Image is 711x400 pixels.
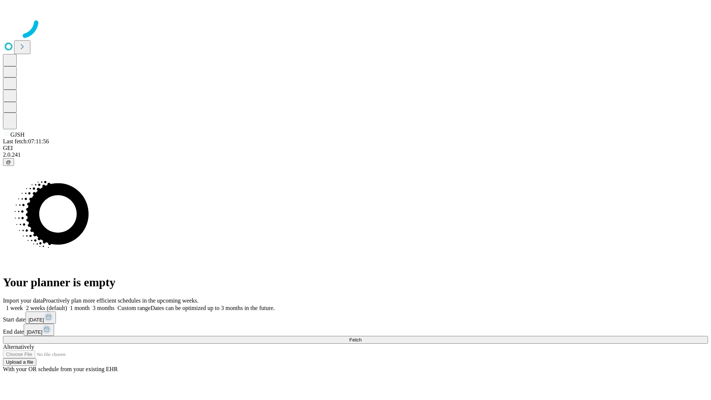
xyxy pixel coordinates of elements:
[3,311,708,324] div: Start date
[3,324,708,336] div: End date
[10,131,24,138] span: GJSH
[3,366,118,372] span: With your OR schedule from your existing EHR
[6,305,23,311] span: 1 week
[26,311,56,324] button: [DATE]
[3,358,36,366] button: Upload a file
[3,138,49,144] span: Last fetch: 07:11:56
[24,324,54,336] button: [DATE]
[27,329,42,335] span: [DATE]
[3,158,14,166] button: @
[3,276,708,289] h1: Your planner is empty
[151,305,275,311] span: Dates can be optimized up to 3 months in the future.
[3,145,708,151] div: GEI
[3,344,34,350] span: Alternatively
[70,305,90,311] span: 1 month
[3,297,43,304] span: Import your data
[117,305,150,311] span: Custom range
[6,159,11,165] span: @
[26,305,67,311] span: 2 weeks (default)
[3,151,708,158] div: 2.0.241
[29,317,44,323] span: [DATE]
[349,337,361,343] span: Fetch
[43,297,198,304] span: Proactively plan more efficient schedules in the upcoming weeks.
[93,305,114,311] span: 3 months
[3,336,708,344] button: Fetch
